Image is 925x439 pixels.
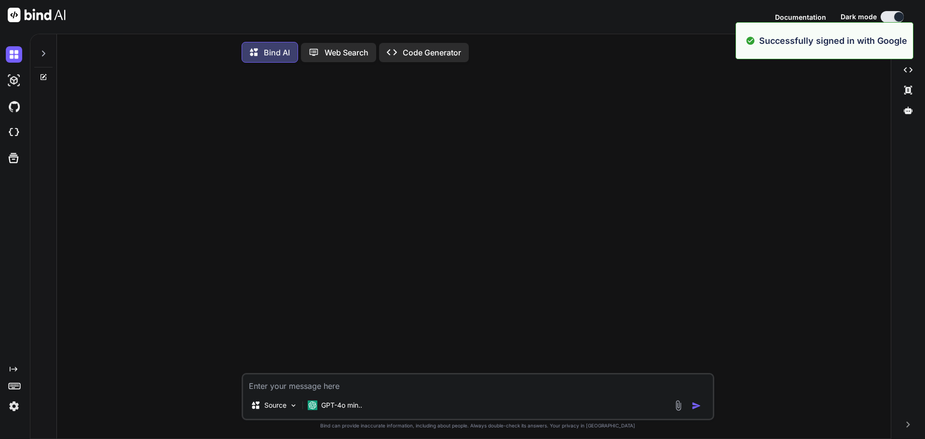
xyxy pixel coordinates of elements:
p: GPT-4o min.. [321,400,362,410]
p: Code Generator [403,47,461,58]
img: alert [746,34,755,47]
p: Successfully signed in with Google [759,34,907,47]
p: Web Search [325,47,368,58]
img: attachment [673,400,684,411]
span: Documentation [775,13,826,21]
span: Dark mode [841,12,877,22]
p: Bind AI [264,47,290,58]
img: cloudideIcon [6,124,22,141]
img: GPT-4o mini [308,400,317,410]
p: Source [264,400,286,410]
img: Bind AI [8,8,66,22]
img: icon [692,401,701,411]
img: Pick Models [289,401,298,410]
img: settings [6,398,22,414]
img: darkAi-studio [6,72,22,89]
button: Documentation [775,12,826,22]
img: darkChat [6,46,22,63]
img: githubDark [6,98,22,115]
p: Bind can provide inaccurate information, including about people. Always double-check its answers.... [242,422,714,429]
